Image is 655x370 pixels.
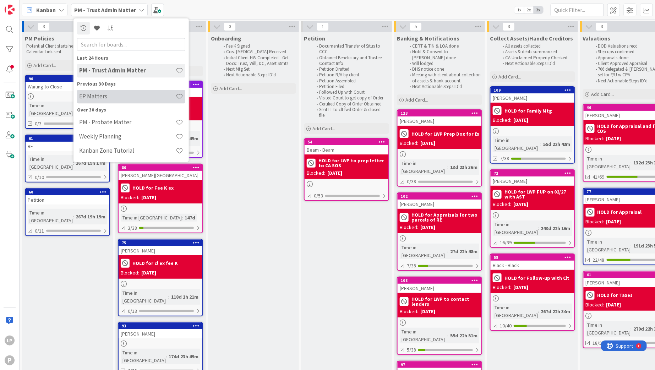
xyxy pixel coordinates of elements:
[183,214,197,222] div: 147d
[74,6,136,13] b: PM - Trust Admin Matter
[400,140,418,147] div: Blocked:
[513,116,528,124] div: [DATE]
[504,189,572,199] b: HOLD for LWP FUP on 02/27 with AST
[305,139,388,145] div: 54
[411,296,479,306] b: HOLD for LWP to contact lenders
[583,35,611,42] span: Valuations
[513,284,528,291] div: [DATE]
[119,171,202,180] div: [PERSON_NAME][GEOGRAPHIC_DATA]
[398,284,481,293] div: [PERSON_NAME]
[504,276,570,281] b: HOLD for Follow-up with Clt
[491,170,574,186] div: 72[PERSON_NAME]
[493,284,511,291] div: Blocked:
[593,173,605,181] span: 41/69
[631,159,632,167] span: :
[597,210,642,214] b: HOLD for Appraisal
[73,159,74,167] span: :
[447,247,448,255] span: :
[26,189,109,195] div: 60
[401,111,481,116] div: 123
[26,82,109,91] div: Waiting to Close
[411,131,479,136] b: HOLD for LWP Prep Dox for Ex
[74,213,107,221] div: 267d 19h 19m
[398,277,481,293] div: 108[PERSON_NAME]
[493,116,511,124] div: Blocked:
[397,35,459,42] span: Banking & Notifications
[539,224,572,232] div: 243d 22h 16m
[493,304,538,319] div: Time in [GEOGRAPHIC_DATA]
[26,195,109,205] div: Petition
[26,76,109,91] div: 90Waiting to Close
[504,108,552,113] b: HOLD for Family Mtg
[79,147,176,154] h4: Kanban Zone Tutorial
[182,214,183,222] span: :
[5,336,15,345] div: LP
[491,93,574,103] div: [PERSON_NAME]
[121,194,139,201] div: Blocked:
[169,293,200,301] div: 118d 1h 21m
[26,49,109,55] p: Calendar Link sent
[38,22,50,31] span: 3
[5,355,15,365] div: P
[312,95,388,101] li: Visited Court to get copy of Order
[312,78,388,84] li: Petition Assembled
[593,339,605,347] span: 18/51
[119,323,202,338] div: 93[PERSON_NAME]
[77,106,185,114] div: Over 30 days
[26,43,109,49] p: Potential Client starts here
[79,133,176,140] h4: Weekly Planning
[606,218,621,225] div: [DATE]
[119,240,202,246] div: 75
[79,67,176,74] h4: PM - Trust Admin Matter
[494,171,574,176] div: 72
[491,170,574,176] div: 72
[35,227,44,235] span: 0/11
[312,89,388,95] li: Followed Up with Court
[400,224,418,231] div: Blocked:
[490,35,573,42] span: Collect Assets/Handle Creditors
[398,193,481,209] div: 102[PERSON_NAME]
[15,1,32,10] span: Support
[586,238,631,254] div: Time in [GEOGRAPHIC_DATA]
[312,43,388,55] li: Documented Transfer of Situs to CCC
[305,145,388,154] div: Beam - Beam
[405,43,481,49] li: CERT & TIN & LOA done
[534,6,543,13] span: 3x
[539,308,572,315] div: 267d 22h 34m
[538,224,539,232] span: :
[498,61,574,66] li: Next Actionable Steps ID'd
[491,87,574,93] div: 109
[141,269,156,277] div: [DATE]
[493,221,538,236] div: Time in [GEOGRAPHIC_DATA]
[219,72,295,78] li: Next Actionable Steps ID'd
[586,321,631,337] div: Time in [GEOGRAPHIC_DATA]
[121,269,139,277] div: Blocked:
[168,293,169,301] span: :
[407,262,416,270] span: 7/38
[119,246,202,255] div: [PERSON_NAME]
[312,55,388,67] li: Obtained Beneficiary and Trustee Contact Info
[420,140,435,147] div: [DATE]
[312,66,388,72] li: Petition Drafted
[318,158,386,168] b: HOLD for LWP to prep letter to CA SOS
[448,247,479,255] div: 27d 22h 48m
[410,22,422,31] span: 5
[597,293,633,298] b: HOLD for Taxes
[448,163,479,171] div: 13d 23h 36m
[79,119,176,126] h4: PM - Probate Matter
[405,66,481,72] li: DHS notice done
[119,164,202,180] div: 80[PERSON_NAME][GEOGRAPHIC_DATA]
[401,278,481,283] div: 108
[77,54,185,62] div: Last 24 Hours
[503,22,515,31] span: 3
[312,125,335,132] span: Add Card...
[304,35,325,42] span: Petition
[500,239,512,246] span: 16/39
[219,49,295,55] li: Cost [MEDICAL_DATA] Received
[141,194,156,201] div: [DATE]
[128,308,137,315] span: 0/13
[128,224,137,232] span: 3/38
[494,88,574,93] div: 109
[541,140,572,148] div: 55d 22h 43m
[219,55,295,67] li: Initial Client HW Completed - Get Docs: Trust, Will, DC, Asset Stmts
